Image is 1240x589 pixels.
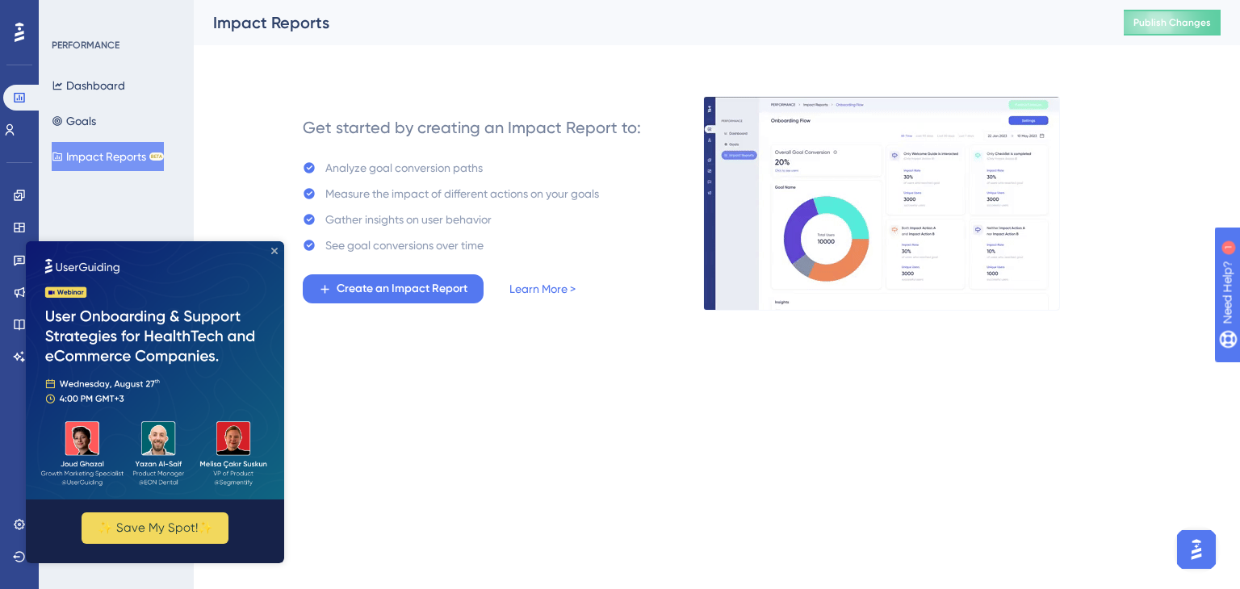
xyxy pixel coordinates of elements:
div: Close Preview [245,6,252,13]
button: ✨ Save My Spot!✨ [56,271,203,303]
span: Create an Impact Report [337,279,467,299]
div: PERFORMANCE [52,39,119,52]
div: Analyze goal conversion paths [325,158,483,178]
button: Impact ReportsBETA [52,142,164,171]
button: Create an Impact Report [303,274,484,303]
button: Goals [52,107,96,136]
iframe: UserGuiding AI Assistant Launcher [1172,525,1221,574]
div: See goal conversions over time [325,236,484,255]
img: e8cc2031152ba83cd32f6b7ecddf0002.gif [703,96,1060,311]
div: Impact Reports [213,11,1083,34]
div: Get started by creating an Impact Report to: [303,116,641,139]
div: Measure the impact of different actions on your goals [325,184,599,203]
button: Publish Changes [1124,10,1221,36]
span: Publish Changes [1133,16,1211,29]
span: Need Help? [38,4,101,23]
div: BETA [149,152,164,161]
a: Learn More > [509,279,576,299]
button: Dashboard [52,71,125,100]
div: Gather insights on user behavior [325,210,492,229]
div: 1 [112,8,117,21]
